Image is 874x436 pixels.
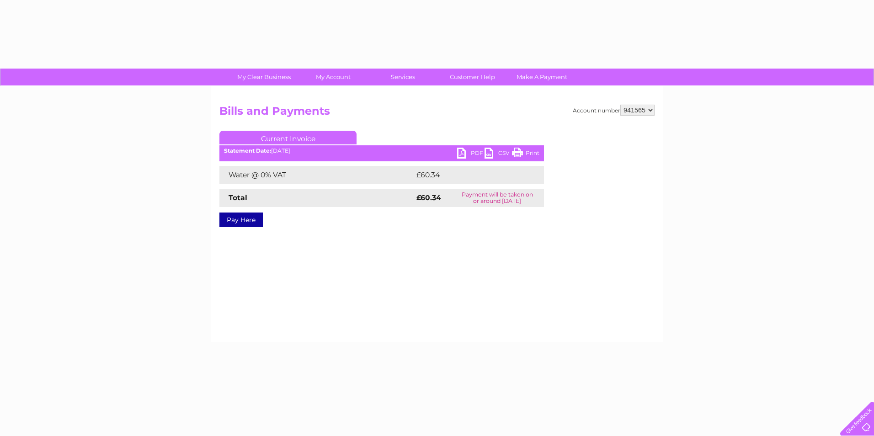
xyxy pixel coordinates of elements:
[485,148,512,161] a: CSV
[224,147,271,154] b: Statement Date:
[573,105,655,116] div: Account number
[229,193,247,202] strong: Total
[414,166,526,184] td: £60.34
[416,193,441,202] strong: £60.34
[365,69,441,85] a: Services
[296,69,371,85] a: My Account
[219,148,544,154] div: [DATE]
[504,69,580,85] a: Make A Payment
[435,69,510,85] a: Customer Help
[450,189,544,207] td: Payment will be taken on or around [DATE]
[219,166,414,184] td: Water @ 0% VAT
[219,105,655,122] h2: Bills and Payments
[457,148,485,161] a: PDF
[219,131,357,144] a: Current Invoice
[512,148,539,161] a: Print
[219,213,263,227] a: Pay Here
[226,69,302,85] a: My Clear Business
